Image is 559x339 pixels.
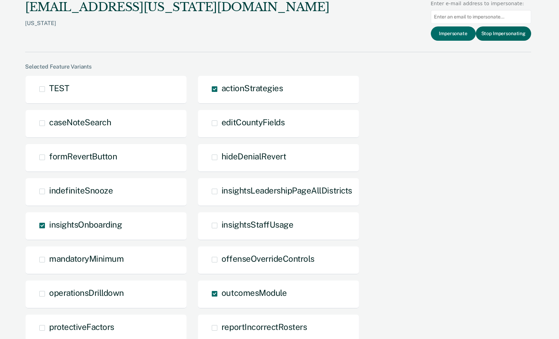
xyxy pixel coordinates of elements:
[222,186,352,195] span: insightsLeadershipPageAllDistricts
[49,186,113,195] span: indefiniteSnooze
[49,288,124,298] span: operationsDrilldown
[49,151,117,161] span: formRevertButton
[476,26,531,41] button: Stop Impersonating
[222,151,286,161] span: hideDenialRevert
[222,322,307,332] span: reportIncorrectRosters
[25,63,531,70] div: Selected Feature Variants
[49,322,114,332] span: protectiveFactors
[222,220,293,229] span: insightsStaffUsage
[431,26,476,41] button: Impersonate
[222,288,287,298] span: outcomesModule
[222,117,285,127] span: editCountyFields
[49,254,124,263] span: mandatoryMinimum
[25,20,329,38] div: [US_STATE]
[431,10,531,24] input: Enter an email to impersonate...
[222,83,283,93] span: actionStrategies
[222,254,315,263] span: offenseOverrideControls
[49,117,111,127] span: caseNoteSearch
[49,220,122,229] span: insightsOnboarding
[49,83,69,93] span: TEST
